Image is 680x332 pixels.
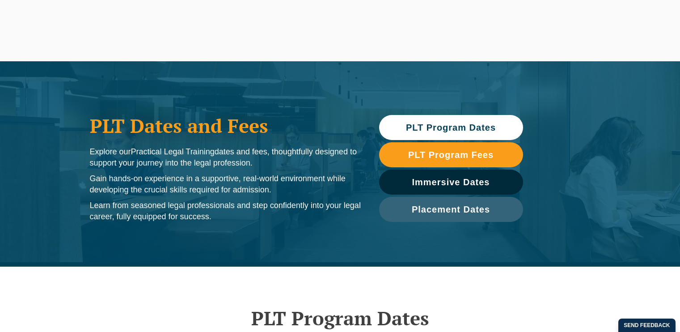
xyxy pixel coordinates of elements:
span: PLT Program Fees [408,150,494,159]
p: Explore our dates and fees, thoughtfully designed to support your journey into the legal profession. [90,146,361,169]
h1: PLT Dates and Fees [90,115,361,137]
a: Immersive Dates [379,170,523,195]
a: Placement Dates [379,197,523,222]
p: Gain hands-on experience in a supportive, real-world environment while developing the crucial ski... [90,173,361,196]
span: Practical Legal Training [131,147,215,156]
a: PLT Program Fees [379,142,523,167]
span: Placement Dates [412,205,490,214]
h2: PLT Program Dates [85,307,595,329]
p: Learn from seasoned legal professionals and step confidently into your legal career, fully equipp... [90,200,361,222]
span: PLT Program Dates [406,123,496,132]
span: Immersive Dates [412,178,490,187]
a: PLT Program Dates [379,115,523,140]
